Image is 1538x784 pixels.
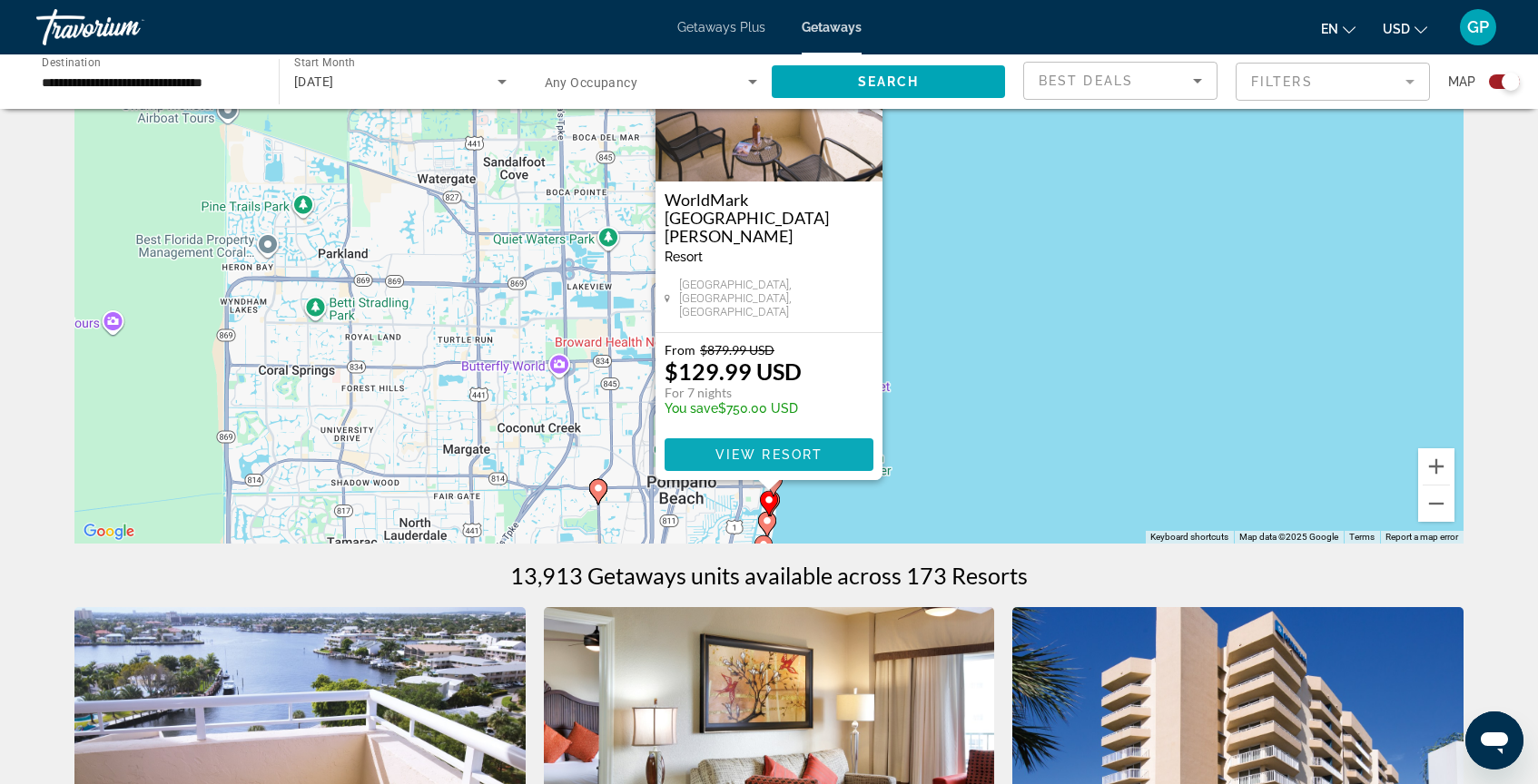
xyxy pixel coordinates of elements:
[772,65,1005,98] button: Search
[1039,73,1133,88] span: Best Deals
[1383,22,1410,36] span: USD
[1383,15,1427,42] button: Change currency
[1321,15,1356,42] button: Change language
[1418,448,1454,485] button: Zoom in
[665,385,802,401] p: For 7 nights
[665,401,718,416] span: You save
[700,342,774,358] span: $879.99 USD
[665,250,703,264] span: Resort
[1349,532,1375,542] a: Terms (opens in new tab)
[1039,70,1202,92] mat-select: Sort by
[715,447,823,462] span: View Resort
[1454,8,1502,46] button: User Menu
[802,20,862,34] a: Getaways
[1321,22,1338,36] span: en
[679,278,873,318] span: [GEOGRAPHIC_DATA], [GEOGRAPHIC_DATA], [GEOGRAPHIC_DATA]
[665,401,802,416] p: $750.00 USD
[665,191,873,245] a: WorldMark [GEOGRAPHIC_DATA][PERSON_NAME]
[545,75,638,90] span: Any Occupancy
[665,438,873,471] button: View Resort
[510,562,1028,589] h1: 13,913 Getaways units available across 173 Resorts
[677,20,765,34] a: Getaways Plus
[1465,711,1523,769] iframe: Button to launch messaging window
[294,74,334,89] span: [DATE]
[1239,532,1338,542] span: Map data ©2025 Google
[665,358,802,385] p: $129.99 USD
[42,55,101,68] span: Destination
[36,4,218,51] a: Travorium
[1467,18,1489,36] span: GP
[1448,69,1475,94] span: Map
[1418,485,1454,522] button: Zoom out
[665,342,695,358] span: From
[1236,62,1430,102] button: Filter
[1150,531,1228,544] button: Keyboard shortcuts
[858,74,920,89] span: Search
[79,520,139,544] img: Google
[79,520,139,544] a: Open this area in Google Maps (opens a new window)
[294,56,355,69] span: Start Month
[1385,532,1458,542] a: Report a map error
